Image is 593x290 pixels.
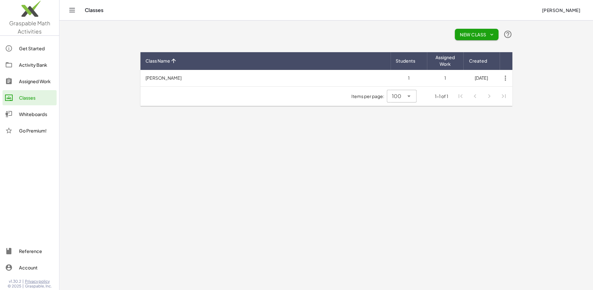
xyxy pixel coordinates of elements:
[463,70,500,86] td: [DATE]
[9,279,21,284] span: v1.30.2
[455,29,498,40] button: New Class
[453,89,511,104] nav: Pagination Navigation
[22,279,24,284] span: |
[3,107,57,122] a: Whiteboards
[19,45,54,52] div: Get Started
[432,54,458,67] span: Assigned Work
[19,127,54,134] div: Go Premium!
[140,70,391,86] td: [PERSON_NAME]
[3,57,57,72] a: Activity Bank
[25,284,52,289] span: Graspable, Inc.
[3,244,57,259] a: Reference
[3,41,57,56] a: Get Started
[396,58,415,64] span: Students
[391,70,427,86] td: 1
[3,90,57,105] a: Classes
[351,93,387,100] span: Items per page:
[67,5,77,15] button: Toggle navigation
[9,20,50,35] span: Graspable Math Activities
[3,74,57,89] a: Assigned Work
[145,58,170,64] span: Class Name
[22,284,24,289] span: |
[25,279,52,284] a: Privacy policy
[469,58,487,64] span: Created
[3,260,57,275] a: Account
[460,32,493,37] span: New Class
[444,75,446,81] span: 1
[537,4,585,16] button: [PERSON_NAME]
[435,93,448,100] div: 1-1 of 1
[19,77,54,85] div: Assigned Work
[8,284,21,289] span: © 2025
[19,247,54,255] div: Reference
[19,94,54,102] div: Classes
[542,7,580,13] span: [PERSON_NAME]
[19,61,54,69] div: Activity Bank
[19,110,54,118] div: Whiteboards
[19,264,54,271] div: Account
[392,92,401,100] span: 100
